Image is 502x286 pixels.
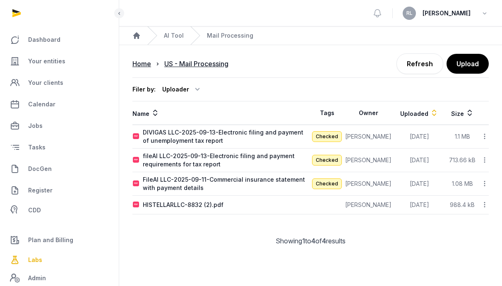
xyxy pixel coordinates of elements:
[28,273,46,283] span: Admin
[143,128,310,145] div: DIVIGAS LLC-2025-09-13-Electronic filing and payment of unemployment tax report
[403,7,416,20] button: RL
[410,133,429,140] span: [DATE]
[445,196,480,214] td: 988.4 kB
[343,101,394,125] th: Owner
[28,205,41,215] span: CDD
[7,250,112,270] a: Labs
[394,101,445,125] th: Uploaded
[311,101,343,125] th: Tags
[133,157,139,163] img: pdf.svg
[28,185,53,195] span: Register
[133,133,139,140] img: pdf.svg
[133,180,139,187] img: pdf.svg
[311,237,315,245] span: 4
[7,180,112,200] a: Register
[132,85,156,94] div: Filer by:
[7,137,112,157] a: Tasks
[143,201,223,209] div: HISTELLARLLC-8832 (2).pdf
[207,31,253,40] span: Mail Processing
[7,51,112,71] a: Your entities
[7,230,112,250] a: Plan and Billing
[132,236,489,246] div: Showing to of results
[164,31,184,40] a: AI Tool
[7,116,112,136] a: Jobs
[28,121,43,131] span: Jobs
[28,255,42,265] span: Labs
[28,35,60,45] span: Dashboard
[445,125,480,149] td: 1.1 MB
[410,201,429,208] span: [DATE]
[143,175,310,192] div: FileAI LLC-2025-09-11-Commercial insurance statement with payment details
[28,142,46,152] span: Tasks
[28,56,65,66] span: Your entities
[7,30,112,50] a: Dashboard
[410,156,429,163] span: [DATE]
[7,94,112,114] a: Calendar
[28,99,55,109] span: Calendar
[132,59,151,69] div: Home
[7,202,112,219] a: CDD
[119,26,502,45] nav: Breadcrumb
[143,152,310,168] div: fileAI LLC-2025-09-13-Electronic filing and payment requirements for tax report
[132,101,311,125] th: Name
[445,172,480,196] td: 1.08 MB
[343,172,394,196] td: [PERSON_NAME]
[28,164,52,174] span: DocGen
[343,196,394,214] td: [PERSON_NAME]
[7,159,112,179] a: DocGen
[410,180,429,187] span: [DATE]
[312,131,342,142] span: Checked
[423,8,471,18] span: [PERSON_NAME]
[396,53,443,74] a: Refresh
[132,54,311,74] nav: Breadcrumb
[406,11,413,16] span: RL
[312,178,342,189] span: Checked
[445,149,480,172] td: 713.66 kB
[7,73,112,93] a: Your clients
[343,149,394,172] td: [PERSON_NAME]
[133,202,139,208] img: pdf.svg
[447,54,489,74] button: Upload
[162,83,202,96] div: Uploader
[164,59,228,69] div: US - Mail Processing
[445,101,480,125] th: Size
[312,155,342,166] span: Checked
[343,125,394,149] td: [PERSON_NAME]
[322,237,326,245] span: 4
[302,237,305,245] span: 1
[28,235,73,245] span: Plan and Billing
[28,78,63,88] span: Your clients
